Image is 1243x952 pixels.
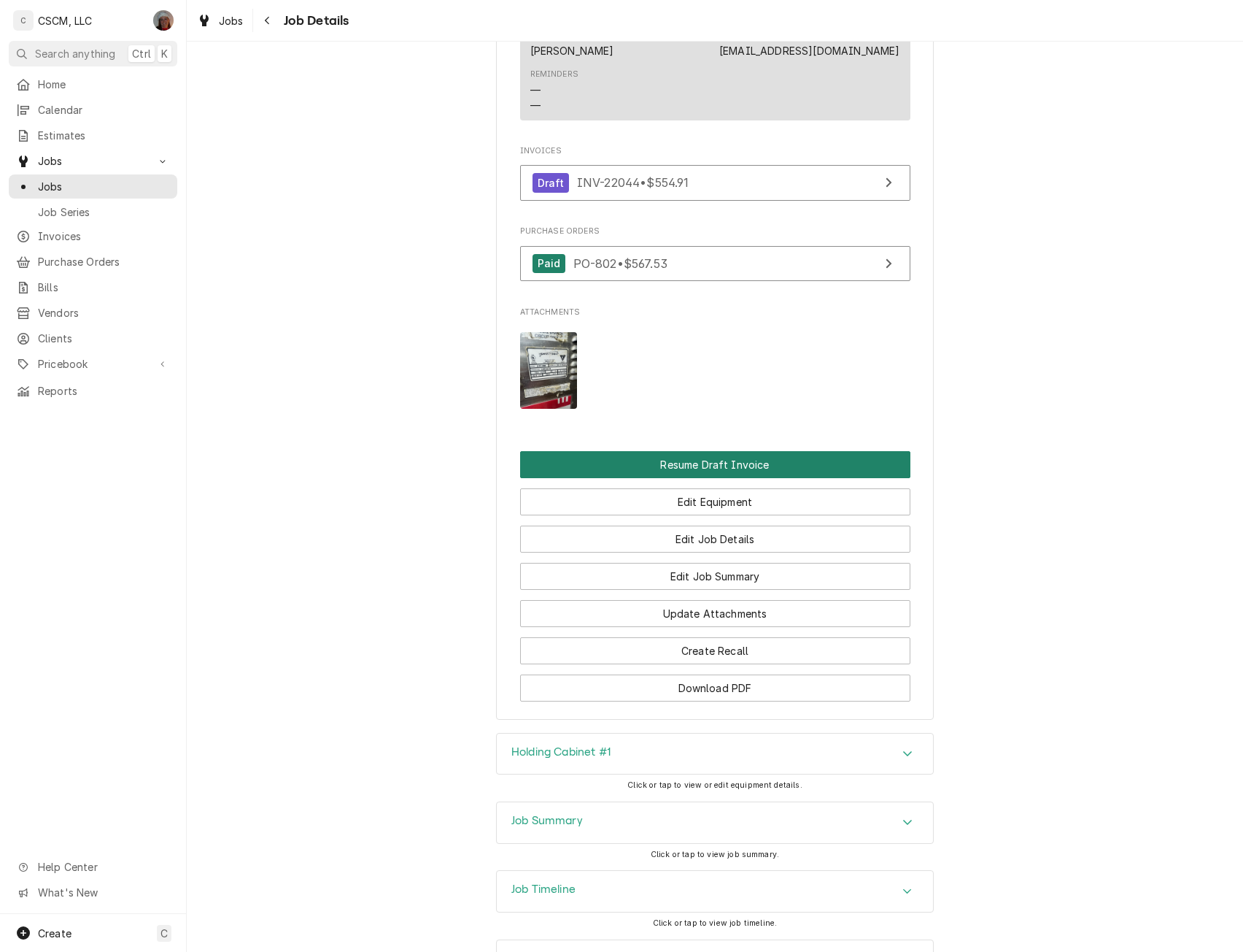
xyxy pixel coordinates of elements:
div: Invoices [520,145,910,208]
span: Search anything [35,46,115,61]
div: Location Contact List [520,21,910,128]
span: Job Series [38,204,170,220]
span: Bills [38,280,170,295]
a: Job Series [9,200,177,224]
span: C [160,926,168,941]
button: Update Attachments [520,600,910,627]
div: Accordion Header [497,802,933,843]
a: View Invoice [520,165,910,201]
a: Calendar [9,98,177,122]
span: INV-22044 • $554.91 [577,175,689,190]
div: Button Group Row [520,590,910,627]
div: Button Group Row [520,478,910,515]
a: Vendors [9,301,177,325]
button: Download PDF [520,675,910,702]
span: Clients [38,331,170,346]
span: Attachments [520,320,910,421]
div: Accordion Header [497,871,933,912]
a: Go to Pricebook [9,352,177,376]
div: Name [530,28,614,58]
div: [PERSON_NAME] [530,43,614,58]
div: Paid [533,254,566,274]
span: Help Center [38,859,169,875]
button: Accordion Details Expand Trigger [497,802,933,843]
span: Jobs [38,153,148,169]
span: Vendors [38,305,170,320]
div: — [530,82,541,98]
div: Button Group Row [520,515,910,553]
a: Clients [9,326,177,350]
button: Navigate back [256,9,279,32]
div: Button Group Row [520,553,910,590]
span: Create [38,927,71,940]
a: [EMAIL_ADDRESS][DOMAIN_NAME] [719,45,899,57]
a: Home [9,72,177,96]
span: Attachments [520,307,910,318]
span: Click or tap to view job timeline. [653,918,777,928]
span: Reports [38,383,170,399]
div: Contact [520,21,910,121]
button: Accordion Details Expand Trigger [497,734,933,775]
a: Go to Jobs [9,149,177,173]
span: Click or tap to view job summary. [651,850,779,859]
span: PO-802 • $567.53 [573,256,667,270]
button: Edit Job Summary [520,563,910,590]
span: Purchase Orders [38,254,170,269]
div: DV [153,10,174,31]
div: Button Group Row [520,664,910,702]
span: Home [38,77,170,92]
div: Accordion Header [497,734,933,775]
span: What's New [38,885,169,900]
span: Click or tap to view or edit equipment details. [627,780,802,790]
img: 93r9L18RnaSlgL6RnG7O [520,332,578,409]
span: Invoices [38,229,170,244]
span: Job Details [279,11,349,31]
span: Purchase Orders [520,226,910,237]
span: K [161,46,168,61]
span: Pricebook [38,356,148,372]
button: Accordion Details Expand Trigger [497,871,933,912]
a: Go to Help Center [9,855,177,879]
div: Reminders [530,69,578,80]
a: Go to What's New [9,880,177,905]
button: Resume Draft Invoice [520,451,910,478]
span: Ctrl [132,46,151,61]
h3: Job Summary [511,814,583,828]
div: Holding Cabinet #1 [496,733,934,775]
button: Edit Job Details [520,526,910,553]
div: Job Timeline [496,870,934,913]
div: — [530,98,541,113]
span: Calendar [38,102,170,118]
div: Location Contact [520,7,910,127]
a: View Purchase Order [520,246,910,282]
div: CSCM, LLC [38,13,92,28]
span: Jobs [38,179,170,194]
button: Edit Equipment [520,488,910,515]
button: Search anythingCtrlK [9,41,177,66]
a: Estimates [9,123,177,147]
div: Draft [533,173,570,193]
span: Estimates [38,128,170,143]
div: Button Group Row [520,451,910,478]
span: Invoices [520,145,910,157]
div: Dena Vecchetti's Avatar [153,10,174,31]
div: Purchase Orders [520,226,910,288]
div: Button Group Row [520,627,910,664]
div: Reminders [530,69,578,113]
a: Invoices [9,224,177,248]
a: Bills [9,275,177,299]
span: Jobs [219,13,244,28]
a: Jobs [191,9,249,33]
div: Attachments [520,307,910,421]
div: C [13,10,34,31]
button: Create Recall [520,637,910,664]
h3: Holding Cabinet #1 [511,745,611,759]
div: Job Summary [496,802,934,844]
a: Purchase Orders [9,250,177,274]
a: Jobs [9,174,177,199]
div: Email [719,28,899,58]
a: Reports [9,379,177,403]
div: Button Group [520,451,910,702]
h3: Job Timeline [511,883,576,897]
